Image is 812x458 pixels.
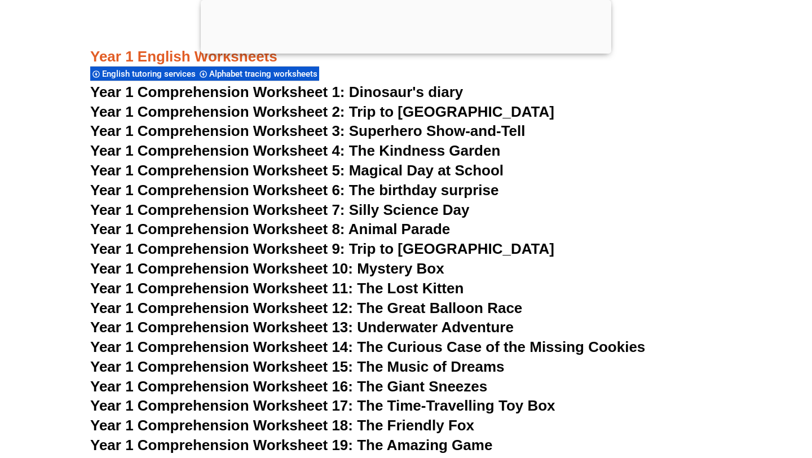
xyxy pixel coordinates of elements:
[90,103,554,120] a: Year 1 Comprehension Worksheet 2: Trip to [GEOGRAPHIC_DATA]
[197,66,319,81] div: Alphabet tracing worksheets
[619,331,812,458] iframe: Chat Widget
[90,417,474,434] a: Year 1 Comprehension Worksheet 18: The Friendly Fox
[90,142,500,159] a: Year 1 Comprehension Worksheet 4: The Kindness Garden
[90,47,722,67] h3: Year 1 English Worksheets
[209,69,321,79] span: Alphabet tracing worksheets
[90,397,555,414] a: Year 1 Comprehension Worksheet 17: The Time-Travelling Toy Box
[90,240,554,257] a: Year 1 Comprehension Worksheet 9: Trip to [GEOGRAPHIC_DATA]
[90,300,522,316] a: Year 1 Comprehension Worksheet 12: The Great Balloon Race
[90,221,450,237] a: Year 1 Comprehension Worksheet 8: Animal Parade
[90,83,463,100] a: Year 1 Comprehension Worksheet 1: Dinosaur's diary
[90,437,492,453] a: Year 1 Comprehension Worksheet 19: The Amazing Game
[90,201,470,218] a: Year 1 Comprehension Worksheet 7: Silly Science Day
[90,280,464,297] a: Year 1 Comprehension Worksheet 11: The Lost Kitten
[90,162,504,179] a: Year 1 Comprehension Worksheet 5: Magical Day at School
[90,260,444,277] a: Year 1 Comprehension Worksheet 10: Mystery Box
[90,66,197,81] div: English tutoring services
[90,338,645,355] a: Year 1 Comprehension Worksheet 14: The Curious Case of the Missing Cookies
[90,358,505,375] a: Year 1 Comprehension Worksheet 15: The Music of Dreams
[90,319,514,336] a: Year 1 Comprehension Worksheet 13: Underwater Adventure
[90,122,526,139] a: Year 1 Comprehension Worksheet 3: Superhero Show-and-Tell
[90,378,487,395] a: Year 1 Comprehension Worksheet 16: The Giant Sneezes
[102,69,199,79] span: English tutoring services
[90,182,498,199] a: Year 1 Comprehension Worksheet 6: The birthday surprise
